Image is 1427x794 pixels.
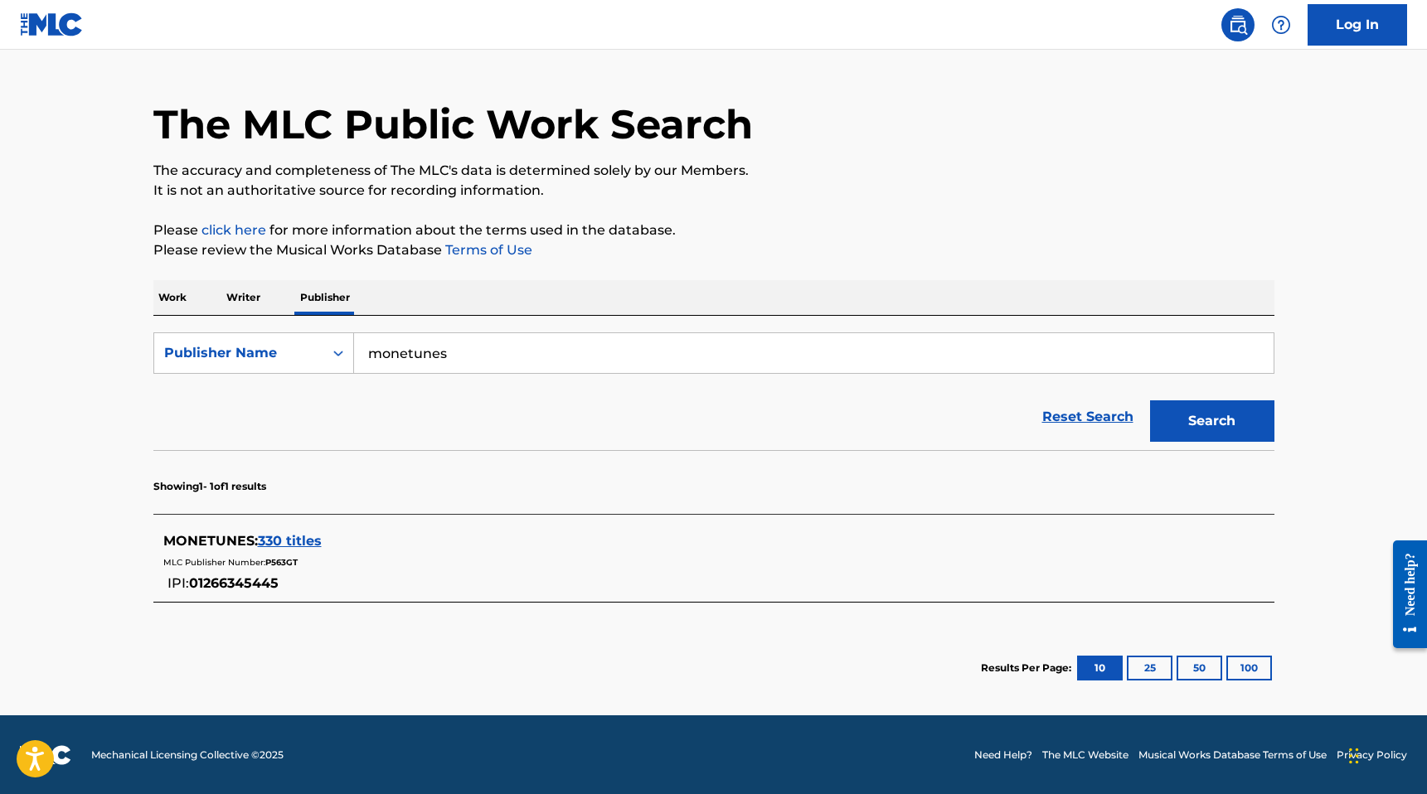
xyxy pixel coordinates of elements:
p: Publisher [295,280,355,315]
img: MLC Logo [20,12,84,36]
button: 50 [1177,656,1222,680]
div: Drag [1349,731,1359,781]
p: Please for more information about the terms used in the database. [153,220,1274,240]
p: Showing 1 - 1 of 1 results [153,479,266,494]
p: The accuracy and completeness of The MLC's data is determined solely by our Members. [153,161,1274,181]
a: Need Help? [974,748,1032,763]
span: MONETUNES : [163,533,258,549]
a: Terms of Use [442,242,532,258]
span: 01266345445 [189,575,279,591]
a: The MLC Website [1042,748,1128,763]
p: Results Per Page: [981,661,1075,675]
p: It is not an authoritative source for recording information. [153,181,1274,201]
span: MLC Publisher Number: [163,557,265,568]
button: 10 [1077,656,1123,680]
p: Please review the Musical Works Database [153,240,1274,260]
a: Reset Search [1034,399,1142,435]
img: logo [20,745,71,765]
a: click here [201,222,266,238]
a: Public Search [1221,8,1255,41]
button: Search [1150,400,1274,442]
a: Log In [1308,4,1407,46]
iframe: Chat Widget [1344,714,1427,794]
div: Help [1264,8,1298,41]
span: P563GT [265,557,298,568]
p: Work [153,280,192,315]
form: Search Form [153,332,1274,450]
a: Privacy Policy [1337,748,1407,763]
button: 100 [1226,656,1272,680]
span: Mechanical Licensing Collective © 2025 [91,748,284,763]
img: help [1271,15,1291,35]
button: 25 [1127,656,1172,680]
span: IPI: [167,575,189,591]
h1: The MLC Public Work Search [153,99,753,149]
p: Writer [221,280,265,315]
img: search [1228,15,1248,35]
iframe: Resource Center [1381,528,1427,661]
a: Musical Works Database Terms of Use [1138,748,1327,763]
span: 330 titles [258,533,322,549]
div: Publisher Name [164,343,313,363]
